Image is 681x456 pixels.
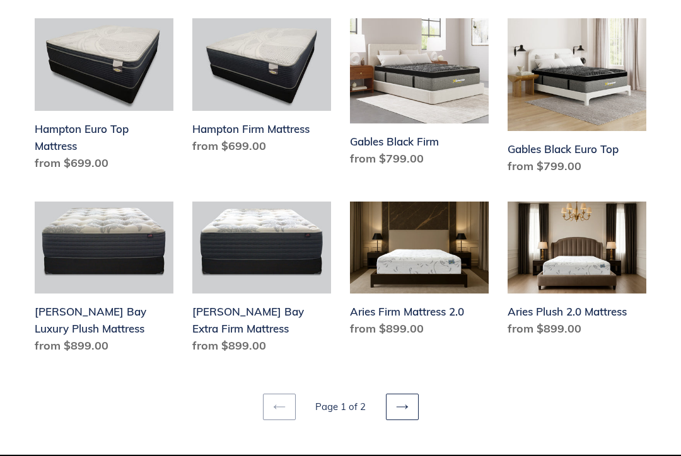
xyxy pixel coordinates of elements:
a: Aries Plush 2.0 Mattress [508,202,646,343]
a: Chadwick Bay Extra Firm Mattress [192,202,331,360]
a: Hampton Firm Mattress [192,18,331,159]
a: Aries Firm Mattress 2.0 [350,202,489,343]
a: Gables Black Euro Top [508,18,646,179]
li: Page 1 of 2 [298,400,383,414]
a: Hampton Euro Top Mattress [35,18,173,176]
a: Chadwick Bay Luxury Plush Mattress [35,202,173,360]
a: Gables Black Firm [350,18,489,171]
